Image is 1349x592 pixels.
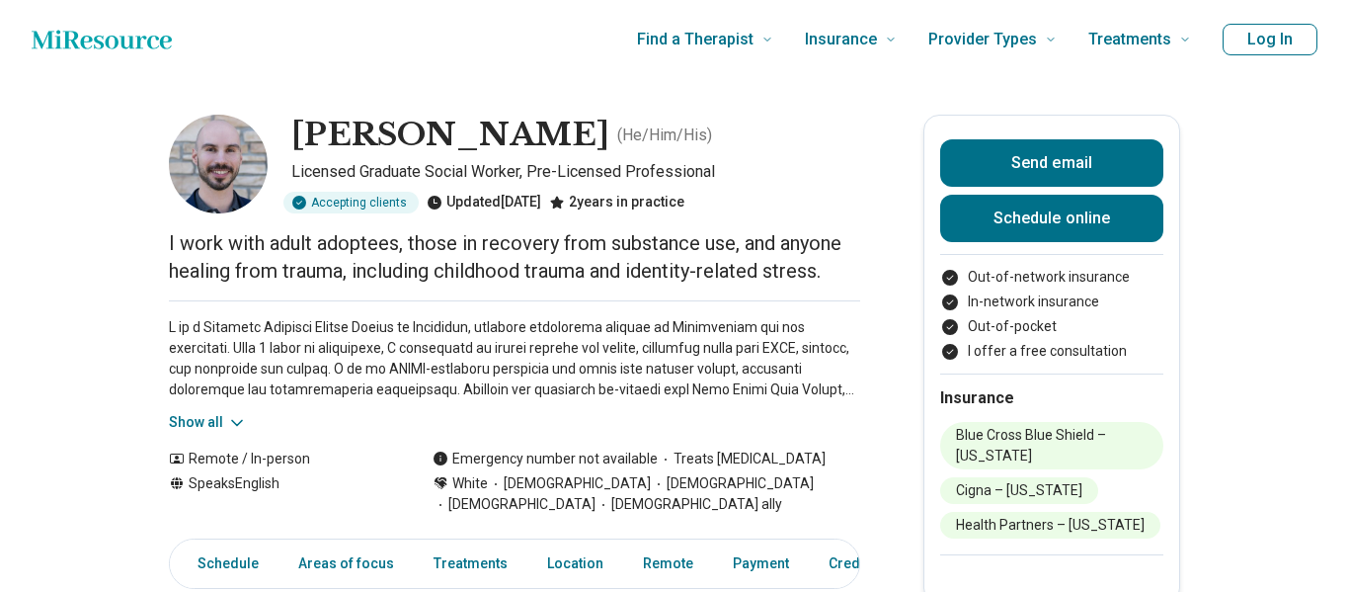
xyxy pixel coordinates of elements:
p: I work with adult adoptees, those in recovery from substance use, and anyone healing from trauma,... [169,229,860,285]
div: Updated [DATE] [427,192,541,213]
span: [DEMOGRAPHIC_DATA] [433,494,595,515]
span: [DEMOGRAPHIC_DATA] [651,473,814,494]
span: White [452,473,488,494]
span: [DEMOGRAPHIC_DATA] ally [595,494,782,515]
p: L ip d Sitametc Adipisci Elitse Doeius te Incididun, utlabore etdolorema aliquae ad Minimveniam q... [169,317,860,400]
button: Log In [1223,24,1317,55]
a: Schedule [174,544,271,584]
h2: Insurance [940,386,1163,410]
a: Location [535,544,615,584]
li: Out-of-pocket [940,316,1163,337]
span: Provider Types [928,26,1037,53]
div: Accepting clients [283,192,419,213]
span: Insurance [805,26,877,53]
span: Treats [MEDICAL_DATA] [658,449,826,469]
span: Treatments [1088,26,1171,53]
div: Speaks English [169,473,393,515]
a: Areas of focus [286,544,406,584]
div: Emergency number not available [433,449,658,469]
div: 2 years in practice [549,192,684,213]
img: Alex Rhees, Licensed Graduate Social Worker [169,115,268,213]
a: Home page [32,20,172,59]
a: Credentials [817,544,915,584]
a: Remote [631,544,705,584]
li: Health Partners – [US_STATE] [940,512,1160,539]
div: Remote / In-person [169,449,393,469]
li: In-network insurance [940,292,1163,312]
a: Treatments [422,544,519,584]
p: ( He/Him/His ) [617,124,712,147]
a: Schedule online [940,195,1163,242]
p: Licensed Graduate Social Worker, Pre-Licensed Professional [291,160,860,184]
button: Send email [940,139,1163,187]
a: Payment [721,544,801,584]
li: I offer a free consultation [940,341,1163,362]
span: [DEMOGRAPHIC_DATA] [488,473,651,494]
li: Cigna – [US_STATE] [940,477,1098,504]
h1: [PERSON_NAME] [291,115,609,156]
ul: Payment options [940,267,1163,362]
li: Out-of-network insurance [940,267,1163,288]
li: Blue Cross Blue Shield – [US_STATE] [940,422,1163,469]
button: Show all [169,412,247,433]
span: Find a Therapist [637,26,754,53]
